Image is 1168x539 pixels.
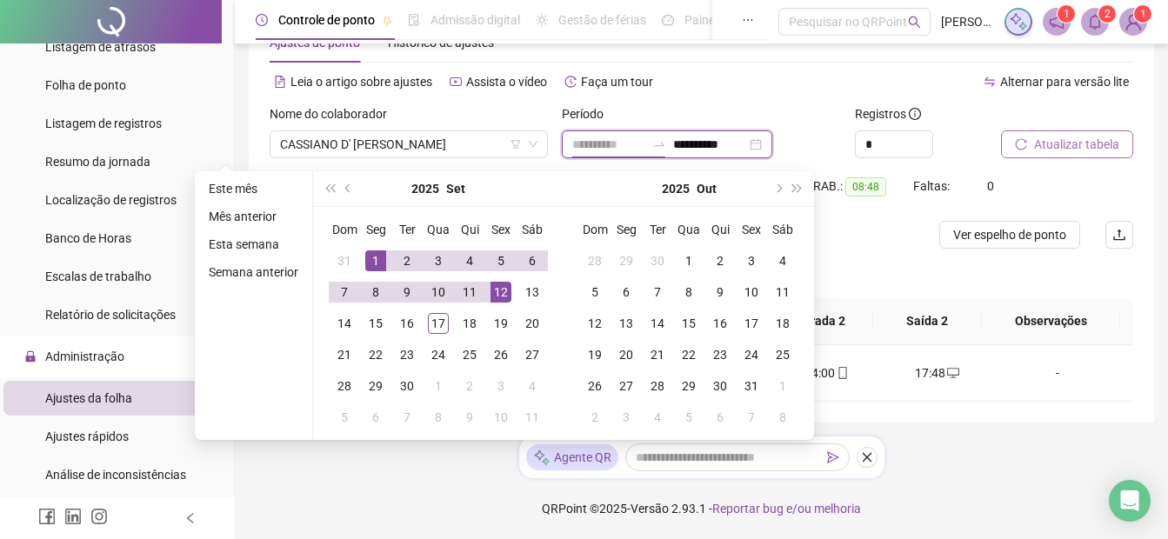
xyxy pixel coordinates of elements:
button: Atualizar tabela [1001,130,1133,158]
div: 9 [710,282,731,303]
td: 2025-09-26 [485,339,517,370]
div: 27 [522,344,543,365]
span: Resumo da jornada [45,155,150,169]
th: Dom [329,214,360,245]
div: 2 [584,407,605,428]
td: 2025-10-04 [767,245,798,276]
div: 25 [772,344,793,365]
td: 2025-09-27 [517,339,548,370]
td: 2025-09-15 [360,308,391,339]
td: 2025-09-14 [329,308,360,339]
td: 2025-10-18 [767,308,798,339]
td: 2025-09-23 [391,339,423,370]
td: 2025-10-06 [360,402,391,433]
div: 3 [741,250,762,271]
span: Atualizar tabela [1034,135,1119,154]
td: 2025-11-08 [767,402,798,433]
td: 2025-09-22 [360,339,391,370]
div: 17 [428,313,449,334]
td: 2025-10-05 [329,402,360,433]
td: 2025-11-04 [642,402,673,433]
span: Banco de Horas [45,231,131,245]
td: 2025-09-18 [454,308,485,339]
span: Registros [855,104,921,123]
div: 8 [678,282,699,303]
td: 2025-08-31 [329,245,360,276]
td: 2025-09-05 [485,245,517,276]
div: 1 [678,250,699,271]
span: file-done [408,14,420,26]
td: 2025-10-28 [642,370,673,402]
th: Entrada 2 [764,297,872,345]
td: 2025-10-22 [673,339,704,370]
td: 2025-10-15 [673,308,704,339]
div: 23 [710,344,731,365]
footer: QRPoint © 2025 - 2.93.1 - [235,478,1168,539]
div: 20 [616,344,637,365]
li: Este mês [202,178,305,199]
span: Ajustes rápidos [45,429,129,443]
td: 2025-09-30 [391,370,423,402]
th: Seg [360,214,391,245]
th: Sex [736,214,767,245]
div: 3 [428,250,449,271]
div: 16 [397,313,417,334]
span: Listagem de atrasos [45,40,156,54]
td: 2025-09-16 [391,308,423,339]
span: linkedin [64,508,82,525]
span: Admissão digital [430,13,520,27]
span: clock-circle [256,14,268,26]
div: 2 [459,376,480,396]
span: Escalas de trabalho [45,269,151,283]
div: 4 [647,407,668,428]
div: 4 [772,250,793,271]
span: mobile [835,367,849,379]
span: down [528,139,538,150]
div: 3 [616,407,637,428]
td: 2025-11-06 [704,402,736,433]
span: Listagem de registros [45,116,162,130]
span: instagram [90,508,108,525]
div: 23 [397,344,417,365]
span: Alternar para versão lite [1000,75,1129,89]
span: ellipsis [742,14,754,26]
th: Seg [611,214,642,245]
td: 2025-10-24 [736,339,767,370]
td: 2025-10-16 [704,308,736,339]
span: swap [984,76,996,88]
span: facebook [38,508,56,525]
div: 9 [397,282,417,303]
div: 7 [647,282,668,303]
div: 21 [647,344,668,365]
th: Sex [485,214,517,245]
div: 14 [647,313,668,334]
td: 2025-10-07 [391,402,423,433]
div: 7 [397,407,417,428]
button: super-prev-year [320,171,339,206]
div: 21 [334,344,355,365]
td: 2025-10-11 [767,276,798,308]
button: year panel [662,171,690,206]
span: swap-right [652,137,666,151]
li: Esta semana [202,234,305,255]
div: 10 [491,407,511,428]
div: 16 [710,313,731,334]
span: 1 [1064,8,1070,20]
sup: Atualize o seu contato no menu Meus Dados [1134,5,1151,23]
span: lock [24,350,37,363]
td: 2025-10-11 [517,402,548,433]
th: Dom [579,214,611,245]
td: 2025-11-03 [611,402,642,433]
label: Nome do colaborador [270,104,398,123]
td: 2025-10-08 [673,276,704,308]
td: 2025-10-03 [736,245,767,276]
div: 1 [428,376,449,396]
img: sparkle-icon.fc2bf0ac1784a2077858766a79e2daf3.svg [1009,12,1028,31]
button: next-year [768,171,787,206]
div: 19 [491,313,511,334]
div: 31 [741,376,762,396]
span: Localização de registros [45,193,177,207]
div: 29 [616,250,637,271]
div: 28 [334,376,355,396]
img: 66729 [1120,9,1146,35]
